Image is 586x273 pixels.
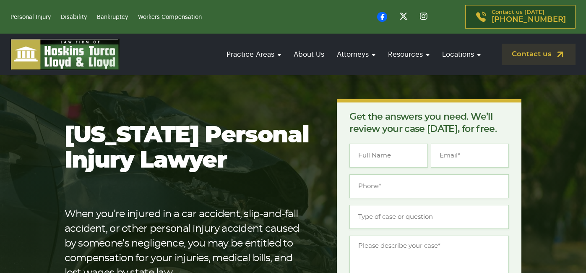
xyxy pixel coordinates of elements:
input: Email* [431,144,509,168]
a: Workers Compensation [138,14,202,20]
a: Resources [384,42,434,66]
span: [PHONE_NUMBER] [492,16,566,24]
input: Type of case or question [349,205,509,229]
p: Contact us [DATE] [492,10,566,24]
a: Locations [438,42,485,66]
img: logo [10,39,120,70]
a: About Us [289,42,328,66]
a: Bankruptcy [97,14,128,20]
p: Get the answers you need. We’ll review your case [DATE], for free. [349,111,509,135]
a: Contact us [DATE][PHONE_NUMBER] [465,5,576,29]
a: Contact us [502,44,576,65]
a: Practice Areas [222,42,285,66]
a: Personal Injury [10,14,51,20]
input: Phone* [349,174,509,198]
a: Disability [61,14,87,20]
input: Full Name [349,144,427,168]
h1: [US_STATE] Personal Injury Lawyer [65,123,310,173]
a: Attorneys [333,42,380,66]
